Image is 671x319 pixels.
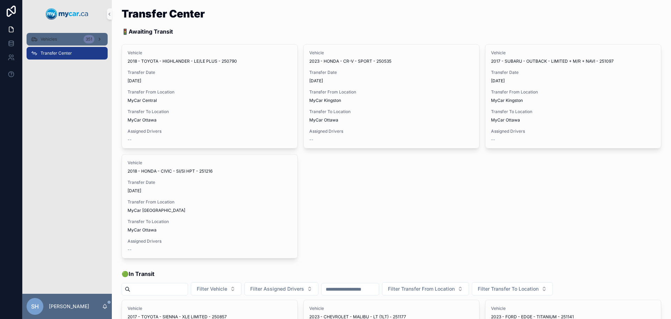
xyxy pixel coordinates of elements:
span: [DATE] [491,78,655,84]
span: Transfer Date [128,70,292,75]
span: 2017 - SUBARU - OUTBACK - LIMITED + M/R + NAVI - 251097 [491,58,614,64]
span: Transfer From Location [128,199,292,205]
span: Transfer Center [41,50,72,56]
span: Vehicle [309,306,474,311]
span: Assigned Drivers [309,129,474,134]
button: Select Button [244,282,318,296]
span: -- [128,137,132,143]
span: Filter Transfer From Location [388,285,455,292]
span: Transfer Date [309,70,474,75]
span: 2023 - HONDA - CR-V - SPORT - 250535 [309,58,391,64]
span: Vehicle [128,306,292,311]
strong: Awaiting Transit [129,28,173,35]
span: Filter Vehicle [197,285,227,292]
span: Transfer To Location [128,219,292,224]
span: SH [31,302,39,311]
span: Filter Assigned Drivers [250,285,304,292]
span: -- [128,247,132,252]
span: Assigned Drivers [128,238,292,244]
span: MyCar Ottawa [128,227,157,233]
a: Vehicle2018 - HONDA - CIVIC - SI/SI HPT - 251216Transfer Date[DATE]Transfer From LocationMyCar [G... [122,154,298,258]
span: 🟢 [122,270,154,278]
span: MyCar Ottawa [309,117,338,123]
span: MyCar [GEOGRAPHIC_DATA] [128,208,185,213]
span: Vehicle [491,306,655,311]
span: MyCar Kingston [491,98,523,103]
button: Select Button [191,282,241,296]
a: Vehicle2017 - SUBARU - OUTBACK - LIMITED + M/R + NAVI - 251097Transfer Date[DATE]Transfer From Lo... [485,44,661,148]
a: Vehicles351 [27,33,108,46]
span: Vehicle [128,160,292,166]
span: [DATE] [309,78,474,84]
span: MyCar Central [128,98,157,103]
a: Transfer Center [27,47,108,60]
span: [DATE] [128,188,292,194]
span: Transfer Date [128,180,292,185]
span: Vehicle [128,50,292,56]
span: Vehicle [309,50,474,56]
p: 🚦 [122,27,205,36]
div: 351 [84,35,94,43]
span: MyCar Ottawa [491,117,520,123]
span: Transfer From Location [491,89,655,95]
span: Transfer From Location [128,89,292,95]
span: Transfer To Location [309,109,474,115]
span: Transfer From Location [309,89,474,95]
span: Transfer Date [491,70,655,75]
button: Select Button [382,282,469,296]
span: MyCar Kingston [309,98,341,103]
span: 2018 - HONDA - CIVIC - SI/SI HPT - 251216 [128,168,212,174]
span: [DATE] [128,78,292,84]
span: Transfer To Location [491,109,655,115]
strong: In Transit [129,270,154,277]
span: 2018 - TOYOTA - HIGHLANDER - LE/LE PLUS - 250790 [128,58,237,64]
span: -- [309,137,313,143]
a: Vehicle2023 - HONDA - CR-V - SPORT - 250535Transfer Date[DATE]Transfer From LocationMyCar Kingsto... [303,44,479,148]
p: [PERSON_NAME] [49,303,89,310]
span: Assigned Drivers [491,129,655,134]
span: Filter Transfer To Location [478,285,539,292]
a: Vehicle2018 - TOYOTA - HIGHLANDER - LE/LE PLUS - 250790Transfer Date[DATE]Transfer From LocationM... [122,44,298,148]
span: Assigned Drivers [128,129,292,134]
h1: Transfer Center [122,8,205,19]
button: Select Button [472,282,553,296]
span: Transfer To Location [128,109,292,115]
span: Vehicle [491,50,655,56]
span: -- [491,137,495,143]
div: scrollable content [22,28,112,69]
span: MyCar Ottawa [128,117,157,123]
span: Vehicles [41,36,57,42]
img: App logo [46,8,88,20]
